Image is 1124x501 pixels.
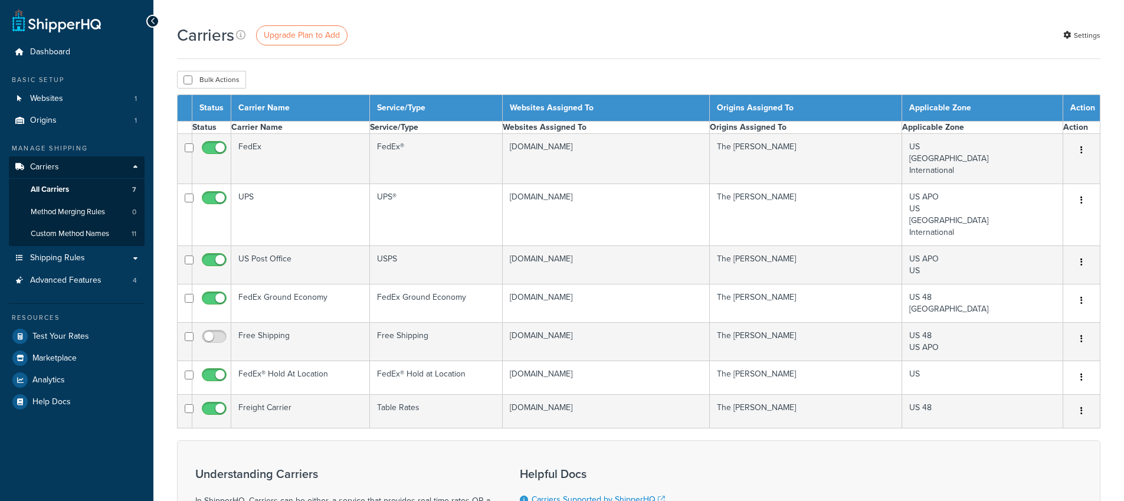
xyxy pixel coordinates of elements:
[710,122,902,134] th: Origins Assigned To
[902,246,1063,284] td: US APO US
[370,134,503,184] td: FedEx®
[1063,122,1100,134] th: Action
[177,24,234,47] h1: Carriers
[503,246,710,284] td: [DOMAIN_NAME]
[9,75,145,85] div: Basic Setup
[370,246,503,284] td: USPS
[503,184,710,246] td: [DOMAIN_NAME]
[710,95,902,122] th: Origins Assigned To
[231,122,370,134] th: Carrier Name
[30,162,59,172] span: Carriers
[9,313,145,323] div: Resources
[12,9,101,32] a: ShipperHQ Home
[503,323,710,361] td: [DOMAIN_NAME]
[9,110,145,132] a: Origins 1
[503,361,710,395] td: [DOMAIN_NAME]
[9,201,145,223] li: Method Merging Rules
[9,348,145,369] a: Marketplace
[32,397,71,407] span: Help Docs
[9,369,145,391] a: Analytics
[710,284,902,323] td: The [PERSON_NAME]
[9,391,145,412] a: Help Docs
[902,361,1063,395] td: US
[9,223,145,245] a: Custom Method Names 11
[231,95,370,122] th: Carrier Name
[231,361,370,395] td: FedEx® Hold At Location
[9,110,145,132] li: Origins
[30,94,63,104] span: Websites
[264,29,340,41] span: Upgrade Plan to Add
[1063,27,1100,44] a: Settings
[370,395,503,428] td: Table Rates
[9,223,145,245] li: Custom Method Names
[503,122,710,134] th: Websites Assigned To
[231,395,370,428] td: Freight Carrier
[30,116,57,126] span: Origins
[370,361,503,395] td: FedEx® Hold at Location
[902,134,1063,184] td: US [GEOGRAPHIC_DATA] International
[231,246,370,284] td: US Post Office
[135,116,137,126] span: 1
[710,134,902,184] td: The [PERSON_NAME]
[902,284,1063,323] td: US 48 [GEOGRAPHIC_DATA]
[902,184,1063,246] td: US APO US [GEOGRAPHIC_DATA] International
[503,395,710,428] td: [DOMAIN_NAME]
[370,184,503,246] td: UPS®
[710,323,902,361] td: The [PERSON_NAME]
[9,201,145,223] a: Method Merging Rules 0
[370,323,503,361] td: Free Shipping
[9,156,145,246] li: Carriers
[520,467,674,480] h3: Helpful Docs
[9,88,145,110] a: Websites 1
[370,95,503,122] th: Service/Type
[9,270,145,292] a: Advanced Features 4
[503,134,710,184] td: [DOMAIN_NAME]
[370,122,503,134] th: Service/Type
[9,179,145,201] li: All Carriers
[9,326,145,347] a: Test Your Rates
[902,95,1063,122] th: Applicable Zone
[710,395,902,428] td: The [PERSON_NAME]
[32,332,89,342] span: Test Your Rates
[31,207,105,217] span: Method Merging Rules
[9,143,145,153] div: Manage Shipping
[231,134,370,184] td: FedEx
[902,395,1063,428] td: US 48
[192,95,231,122] th: Status
[9,41,145,63] a: Dashboard
[231,323,370,361] td: Free Shipping
[135,94,137,104] span: 1
[370,284,503,323] td: FedEx Ground Economy
[132,207,136,217] span: 0
[9,270,145,292] li: Advanced Features
[192,122,231,134] th: Status
[9,247,145,269] a: Shipping Rules
[231,184,370,246] td: UPS
[1063,95,1100,122] th: Action
[9,156,145,178] a: Carriers
[710,246,902,284] td: The [PERSON_NAME]
[31,229,109,239] span: Custom Method Names
[32,353,77,364] span: Marketplace
[231,284,370,323] td: FedEx Ground Economy
[9,179,145,201] a: All Carriers 7
[503,284,710,323] td: [DOMAIN_NAME]
[32,375,65,385] span: Analytics
[132,185,136,195] span: 7
[30,253,85,263] span: Shipping Rules
[177,71,246,89] button: Bulk Actions
[710,184,902,246] td: The [PERSON_NAME]
[132,229,136,239] span: 11
[902,122,1063,134] th: Applicable Zone
[9,88,145,110] li: Websites
[503,95,710,122] th: Websites Assigned To
[902,323,1063,361] td: US 48 US APO
[133,276,137,286] span: 4
[256,25,348,45] a: Upgrade Plan to Add
[195,467,490,480] h3: Understanding Carriers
